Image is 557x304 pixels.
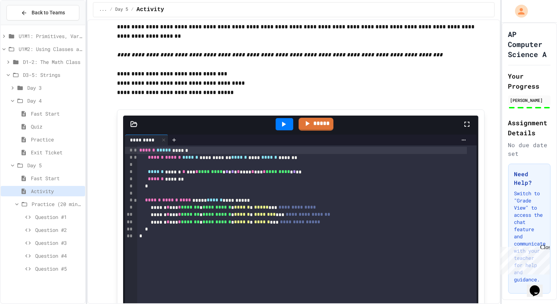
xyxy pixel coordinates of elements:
[99,7,107,13] span: ...
[31,149,82,156] span: Exit Ticket
[31,123,82,130] span: Quiz
[27,97,82,104] span: Day 4
[32,200,82,208] span: Practice (20 mins)
[23,58,82,66] span: D1-2: The Math Class
[31,136,82,143] span: Practice
[35,226,82,234] span: Question #2
[32,9,65,17] span: Back to Teams
[27,162,82,169] span: Day 5
[35,213,82,221] span: Question #1
[35,265,82,272] span: Question #5
[19,32,82,40] span: U1M1: Primitives, Variables, Basic I/O
[27,84,82,92] span: Day 3
[110,7,112,13] span: /
[31,110,82,117] span: Fast Start
[31,174,82,182] span: Fast Start
[508,141,551,158] div: No due date set
[136,5,164,14] span: Activity
[508,29,551,59] h1: AP Computer Science A
[31,187,82,195] span: Activity
[19,45,82,53] span: U1M2: Using Classes and Objects
[514,190,544,283] p: Switch to "Grade View" to access the chat feature and communicate with your teacher for help and ...
[35,239,82,247] span: Question #3
[6,5,79,20] button: Back to Teams
[508,118,551,138] h2: Assignment Details
[497,244,550,275] iframe: chat widget
[527,275,550,297] iframe: chat widget
[115,7,128,13] span: Day 5
[510,97,548,103] div: [PERSON_NAME]
[35,252,82,259] span: Question #4
[507,3,530,19] div: My Account
[131,7,134,13] span: /
[508,71,551,91] h2: Your Progress
[514,170,544,187] h3: Need Help?
[23,71,82,79] span: D3-5: Strings
[3,3,50,46] div: Chat with us now!Close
